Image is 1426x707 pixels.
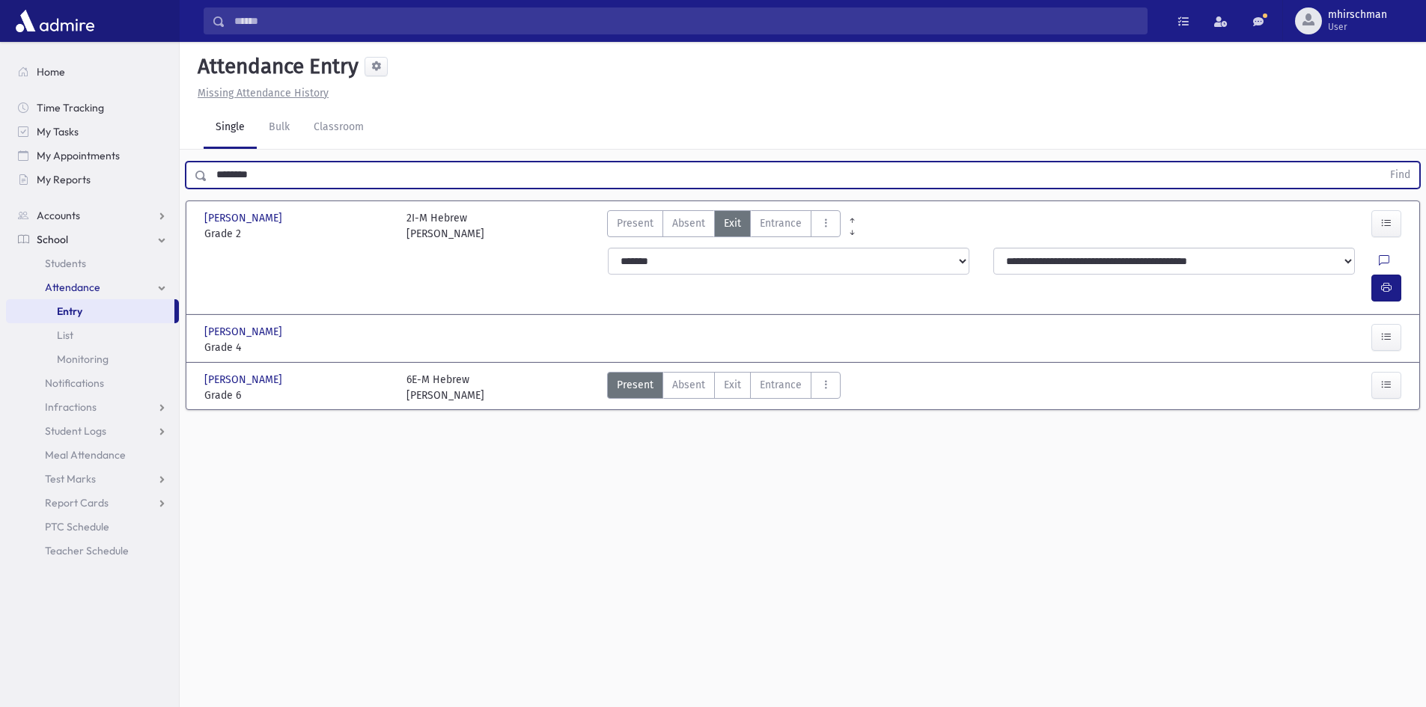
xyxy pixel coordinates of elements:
span: Teacher Schedule [45,544,129,557]
img: AdmirePro [12,6,98,36]
div: AttTypes [607,210,841,242]
a: Monitoring [6,347,179,371]
span: User [1328,21,1387,33]
a: My Tasks [6,120,179,144]
a: Classroom [302,107,376,149]
span: Absent [672,215,705,231]
span: Entry [57,304,82,318]
span: School [37,233,68,246]
span: Notifications [45,376,104,390]
div: 6E-M Hebrew [PERSON_NAME] [406,372,484,403]
span: Attendance [45,281,100,294]
a: My Appointments [6,144,179,168]
a: Test Marks [6,467,179,491]
span: Exit [724,215,741,231]
span: mhirschman [1328,9,1387,21]
span: Test Marks [45,472,96,486]
span: Absent [672,377,705,393]
a: Infractions [6,395,179,419]
a: Bulk [257,107,302,149]
span: Monitoring [57,352,109,366]
span: Grade 6 [204,388,391,403]
span: Home [37,65,65,79]
span: Present [617,215,653,231]
a: Time Tracking [6,96,179,120]
a: My Reports [6,168,179,192]
span: My Appointments [37,149,120,162]
span: Accounts [37,209,80,222]
button: Find [1381,162,1419,188]
a: Student Logs [6,419,179,443]
span: List [57,328,73,342]
span: Report Cards [45,496,109,509]
span: [PERSON_NAME] [204,372,285,388]
a: Meal Attendance [6,443,179,467]
a: Attendance [6,275,179,299]
a: List [6,323,179,347]
a: PTC Schedule [6,515,179,539]
span: Meal Attendance [45,448,126,462]
a: Missing Attendance History [192,87,329,100]
span: My Tasks [37,125,79,138]
a: Notifications [6,371,179,395]
a: School [6,227,179,251]
span: My Reports [37,173,91,186]
input: Search [225,7,1147,34]
h5: Attendance Entry [192,54,359,79]
span: Grade 4 [204,340,391,355]
span: Exit [724,377,741,393]
a: Single [204,107,257,149]
span: [PERSON_NAME] [204,210,285,226]
span: Entrance [760,215,802,231]
a: Home [6,60,179,84]
a: Entry [6,299,174,323]
div: AttTypes [607,372,841,403]
span: Infractions [45,400,97,414]
span: [PERSON_NAME] [204,324,285,340]
u: Missing Attendance History [198,87,329,100]
span: Grade 2 [204,226,391,242]
span: PTC Schedule [45,520,109,533]
a: Report Cards [6,491,179,515]
a: Accounts [6,203,179,227]
a: Students [6,251,179,275]
span: Student Logs [45,424,106,438]
a: Teacher Schedule [6,539,179,563]
span: Time Tracking [37,101,104,114]
span: Entrance [760,377,802,393]
span: Present [617,377,653,393]
div: 2I-M Hebrew [PERSON_NAME] [406,210,484,242]
span: Students [45,257,86,270]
